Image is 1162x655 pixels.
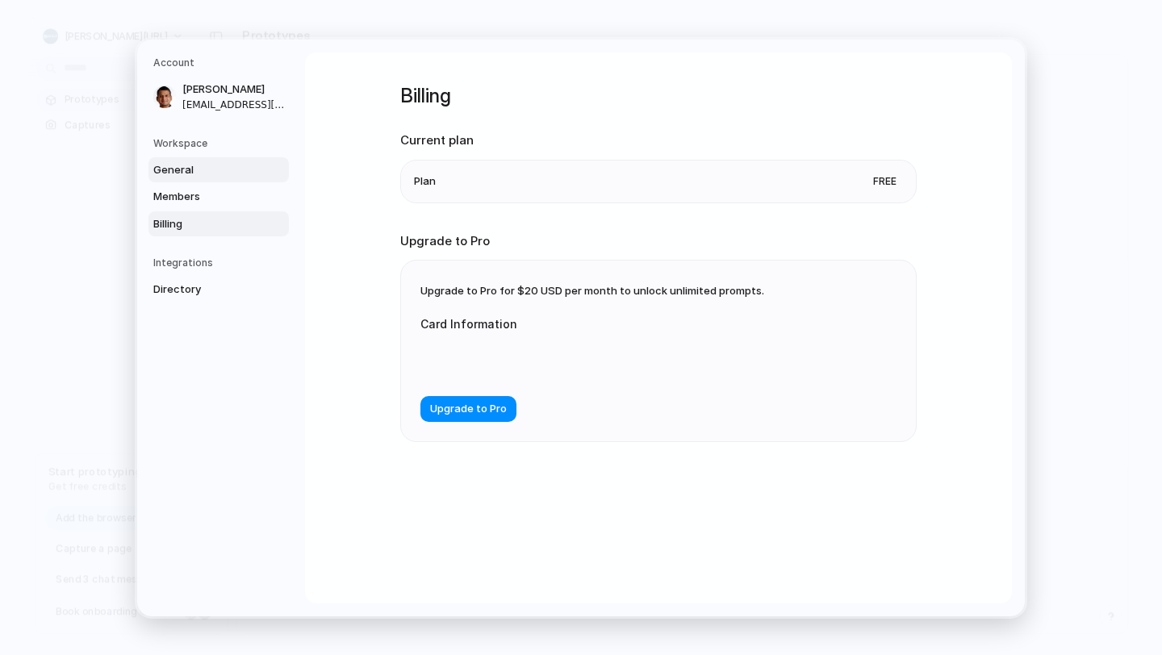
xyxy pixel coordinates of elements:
a: Billing [148,211,289,236]
h2: Current plan [400,131,917,150]
a: General [148,156,289,182]
span: General [153,161,257,177]
span: Upgrade to Pro [430,401,507,417]
h1: Billing [400,81,917,111]
iframe: Secure card payment input frame [433,352,730,367]
span: Upgrade to Pro for $20 USD per month to unlock unlimited prompts. [420,284,764,297]
h5: Account [153,56,289,70]
button: Upgrade to Pro [420,396,516,422]
span: [EMAIL_ADDRESS][PERSON_NAME] [182,97,286,111]
span: Billing [153,215,257,232]
span: Free [867,173,903,189]
h5: Workspace [153,136,289,150]
label: Card Information [420,315,743,332]
a: Directory [148,277,289,302]
h5: Integrations [153,256,289,270]
span: Members [153,189,257,205]
a: [PERSON_NAME][EMAIL_ADDRESS][PERSON_NAME] [148,77,289,117]
span: [PERSON_NAME] [182,81,286,98]
span: Plan [414,173,436,189]
a: Members [148,184,289,210]
span: Directory [153,282,257,298]
h2: Upgrade to Pro [400,232,917,250]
